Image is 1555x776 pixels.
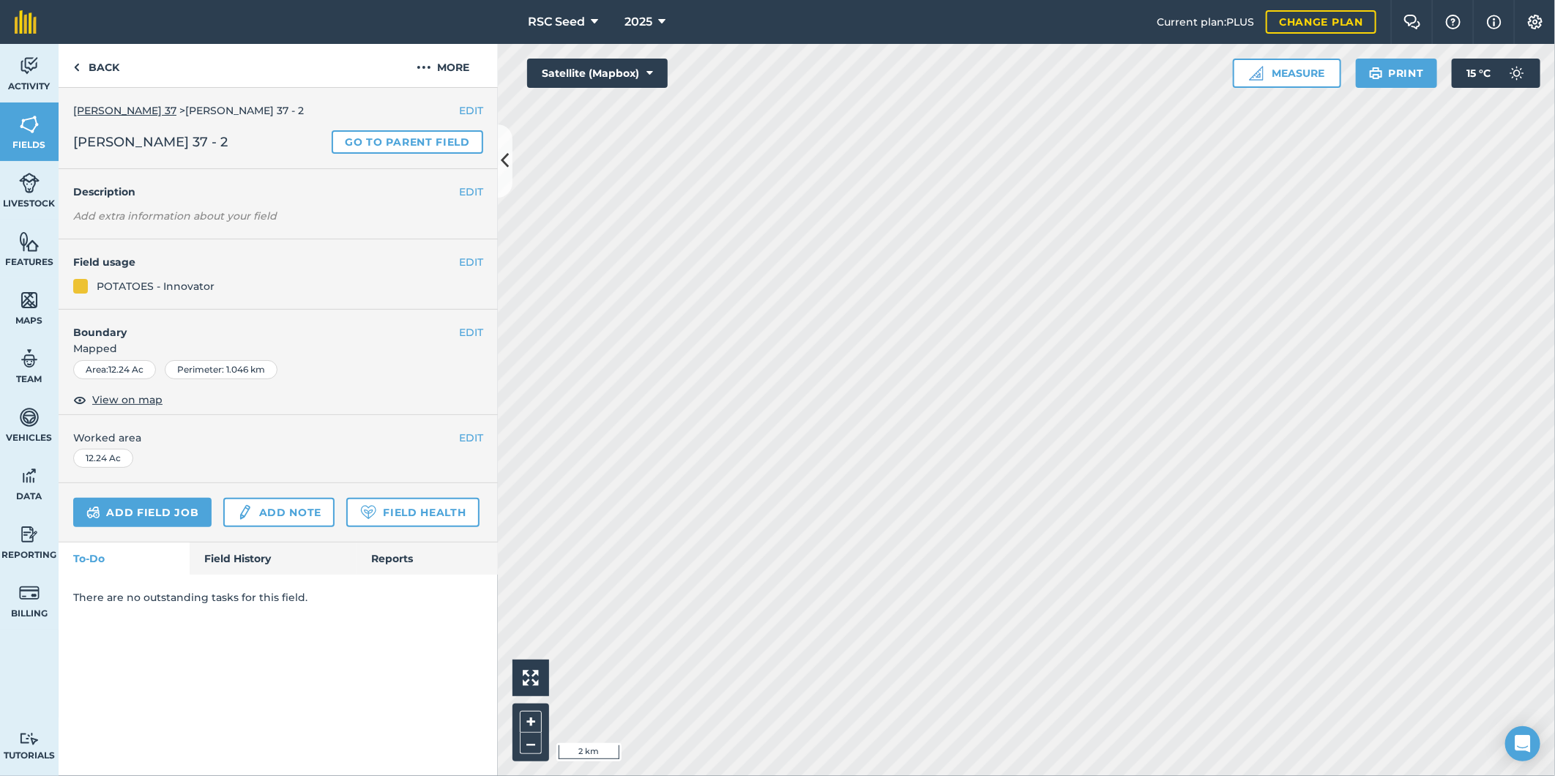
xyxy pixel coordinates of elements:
[15,10,37,34] img: fieldmargin Logo
[73,132,228,152] span: [PERSON_NAME] 37 - 2
[1452,59,1540,88] button: 15 °C
[190,542,356,575] a: Field History
[520,733,542,754] button: –
[97,278,215,294] div: POTATOES - Innovator
[73,430,483,446] span: Worked area
[19,523,40,545] img: svg+xml;base64,PD94bWwgdmVyc2lvbj0iMS4wIiBlbmNvZGluZz0idXRmLTgiPz4KPCEtLSBHZW5lcmF0b3I6IEFkb2JlIE...
[1369,64,1383,82] img: svg+xml;base64,PHN2ZyB4bWxucz0iaHR0cDovL3d3dy53My5vcmcvMjAwMC9zdmciIHdpZHRoPSIxOSIgaGVpZ2h0PSIyNC...
[1505,726,1540,761] div: Open Intercom Messenger
[1157,14,1254,30] span: Current plan : PLUS
[459,430,483,446] button: EDIT
[357,542,498,575] a: Reports
[59,310,459,340] h4: Boundary
[459,102,483,119] button: EDIT
[528,13,585,31] span: RSC Seed
[59,542,190,575] a: To-Do
[1466,59,1491,88] span: 15 ° C
[332,130,483,154] a: Go to parent field
[73,391,86,408] img: svg+xml;base64,PHN2ZyB4bWxucz0iaHR0cDovL3d3dy53My5vcmcvMjAwMC9zdmciIHdpZHRoPSIxOCIgaGVpZ2h0PSIyNC...
[59,44,134,87] a: Back
[73,184,483,200] h4: Description
[520,711,542,733] button: +
[236,504,253,521] img: svg+xml;base64,PD94bWwgdmVyc2lvbj0iMS4wIiBlbmNvZGluZz0idXRmLTgiPz4KPCEtLSBHZW5lcmF0b3I6IEFkb2JlIE...
[1502,59,1532,88] img: svg+xml;base64,PD94bWwgdmVyc2lvbj0iMS4wIiBlbmNvZGluZz0idXRmLTgiPz4KPCEtLSBHZW5lcmF0b3I6IEFkb2JlIE...
[19,231,40,253] img: svg+xml;base64,PHN2ZyB4bWxucz0iaHR0cDovL3d3dy53My5vcmcvMjAwMC9zdmciIHdpZHRoPSI1NiIgaGVpZ2h0PSI2MC...
[165,360,277,379] div: Perimeter : 1.046 km
[1266,10,1376,34] a: Change plan
[73,449,133,468] div: 12.24 Ac
[19,348,40,370] img: svg+xml;base64,PD94bWwgdmVyc2lvbj0iMS4wIiBlbmNvZGluZz0idXRmLTgiPz4KPCEtLSBHZW5lcmF0b3I6IEFkb2JlIE...
[624,13,652,31] span: 2025
[92,392,163,408] span: View on map
[523,670,539,686] img: Four arrows, one pointing top left, one top right, one bottom right and the last bottom left
[19,113,40,135] img: svg+xml;base64,PHN2ZyB4bWxucz0iaHR0cDovL3d3dy53My5vcmcvMjAwMC9zdmciIHdpZHRoPSI1NiIgaGVpZ2h0PSI2MC...
[73,498,212,527] a: Add field job
[1249,66,1264,81] img: Ruler icon
[73,104,176,117] a: [PERSON_NAME] 37
[1356,59,1438,88] button: Print
[19,406,40,428] img: svg+xml;base64,PD94bWwgdmVyc2lvbj0iMS4wIiBlbmNvZGluZz0idXRmLTgiPz4KPCEtLSBHZW5lcmF0b3I6IEFkb2JlIE...
[19,55,40,77] img: svg+xml;base64,PD94bWwgdmVyc2lvbj0iMS4wIiBlbmNvZGluZz0idXRmLTgiPz4KPCEtLSBHZW5lcmF0b3I6IEFkb2JlIE...
[86,504,100,521] img: svg+xml;base64,PD94bWwgdmVyc2lvbj0iMS4wIiBlbmNvZGluZz0idXRmLTgiPz4KPCEtLSBHZW5lcmF0b3I6IEFkb2JlIE...
[19,465,40,487] img: svg+xml;base64,PD94bWwgdmVyc2lvbj0iMS4wIiBlbmNvZGluZz0idXRmLTgiPz4KPCEtLSBHZW5lcmF0b3I6IEFkb2JlIE...
[459,184,483,200] button: EDIT
[1487,13,1502,31] img: svg+xml;base64,PHN2ZyB4bWxucz0iaHR0cDovL3d3dy53My5vcmcvMjAwMC9zdmciIHdpZHRoPSIxNyIgaGVpZ2h0PSIxNy...
[73,391,163,408] button: View on map
[19,582,40,604] img: svg+xml;base64,PD94bWwgdmVyc2lvbj0iMS4wIiBlbmNvZGluZz0idXRmLTgiPz4KPCEtLSBHZW5lcmF0b3I6IEFkb2JlIE...
[1403,15,1421,29] img: Two speech bubbles overlapping with the left bubble in the forefront
[1526,15,1544,29] img: A cog icon
[346,498,479,527] a: Field Health
[73,59,80,76] img: svg+xml;base64,PHN2ZyB4bWxucz0iaHR0cDovL3d3dy53My5vcmcvMjAwMC9zdmciIHdpZHRoPSI5IiBoZWlnaHQ9IjI0Ii...
[459,324,483,340] button: EDIT
[73,360,156,379] div: Area : 12.24 Ac
[1233,59,1341,88] button: Measure
[73,589,483,605] p: There are no outstanding tasks for this field.
[59,340,498,357] span: Mapped
[73,209,277,223] em: Add extra information about your field
[73,102,483,119] div: > [PERSON_NAME] 37 - 2
[1444,15,1462,29] img: A question mark icon
[417,59,431,76] img: svg+xml;base64,PHN2ZyB4bWxucz0iaHR0cDovL3d3dy53My5vcmcvMjAwMC9zdmciIHdpZHRoPSIyMCIgaGVpZ2h0PSIyNC...
[19,172,40,194] img: svg+xml;base64,PD94bWwgdmVyc2lvbj0iMS4wIiBlbmNvZGluZz0idXRmLTgiPz4KPCEtLSBHZW5lcmF0b3I6IEFkb2JlIE...
[459,254,483,270] button: EDIT
[19,732,40,746] img: svg+xml;base64,PD94bWwgdmVyc2lvbj0iMS4wIiBlbmNvZGluZz0idXRmLTgiPz4KPCEtLSBHZW5lcmF0b3I6IEFkb2JlIE...
[19,289,40,311] img: svg+xml;base64,PHN2ZyB4bWxucz0iaHR0cDovL3d3dy53My5vcmcvMjAwMC9zdmciIHdpZHRoPSI1NiIgaGVpZ2h0PSI2MC...
[388,44,498,87] button: More
[527,59,668,88] button: Satellite (Mapbox)
[223,498,335,527] a: Add note
[73,254,459,270] h4: Field usage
